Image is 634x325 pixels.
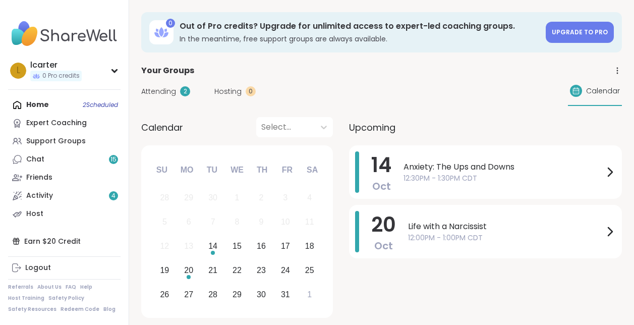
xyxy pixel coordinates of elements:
[374,239,393,253] span: Oct
[552,28,608,36] span: Upgrade to Pro
[546,22,614,43] a: Upgrade to Pro
[305,215,314,229] div: 11
[299,284,320,305] div: Choose Saturday, November 1st, 2025
[8,205,121,223] a: Host
[178,259,200,281] div: Choose Monday, October 20th, 2025
[154,284,176,305] div: Choose Sunday, October 26th, 2025
[160,263,169,277] div: 19
[66,284,76,291] a: FAQ
[202,187,224,209] div: Not available Tuesday, September 30th, 2025
[371,151,391,179] span: 14
[26,173,52,183] div: Friends
[8,150,121,169] a: Chat15
[111,192,116,200] span: 4
[8,114,121,132] a: Expert Coaching
[235,215,240,229] div: 8
[211,215,215,229] div: 7
[251,211,272,233] div: Not available Thursday, October 9th, 2025
[276,159,298,181] div: Fr
[307,288,312,301] div: 1
[208,288,217,301] div: 28
[233,263,242,277] div: 22
[404,161,604,173] span: Anxiety: The Ups and Downs
[152,186,321,306] div: month 2025-10
[80,284,92,291] a: Help
[162,215,167,229] div: 5
[166,19,175,28] div: 0
[202,259,224,281] div: Choose Tuesday, October 21st, 2025
[184,191,193,204] div: 29
[251,236,272,257] div: Choose Thursday, October 16th, 2025
[257,239,266,253] div: 16
[251,187,272,209] div: Not available Thursday, October 2nd, 2025
[408,221,604,233] span: Life with a Narcissist
[226,236,248,257] div: Choose Wednesday, October 15th, 2025
[257,263,266,277] div: 23
[208,239,217,253] div: 14
[141,65,194,77] span: Your Groups
[8,132,121,150] a: Support Groups
[8,295,44,302] a: Host Training
[281,263,290,277] div: 24
[26,118,87,128] div: Expert Coaching
[25,263,51,273] div: Logout
[141,86,176,97] span: Attending
[226,259,248,281] div: Choose Wednesday, October 22nd, 2025
[259,215,263,229] div: 9
[281,215,290,229] div: 10
[251,284,272,305] div: Choose Thursday, October 30th, 2025
[226,284,248,305] div: Choose Wednesday, October 29th, 2025
[208,263,217,277] div: 21
[8,306,56,313] a: Safety Resources
[404,173,604,184] span: 12:30PM - 1:30PM CDT
[154,187,176,209] div: Not available Sunday, September 28th, 2025
[178,187,200,209] div: Not available Monday, September 29th, 2025
[30,60,82,71] div: lcarter
[281,239,290,253] div: 17
[283,191,287,204] div: 3
[371,210,396,239] span: 20
[299,211,320,233] div: Not available Saturday, October 11th, 2025
[307,191,312,204] div: 4
[274,236,296,257] div: Choose Friday, October 17th, 2025
[26,154,44,165] div: Chat
[251,259,272,281] div: Choose Thursday, October 23rd, 2025
[259,191,263,204] div: 2
[301,159,323,181] div: Sa
[305,263,314,277] div: 25
[226,187,248,209] div: Not available Wednesday, October 1st, 2025
[226,159,248,181] div: We
[184,239,193,253] div: 13
[349,121,395,134] span: Upcoming
[299,259,320,281] div: Choose Saturday, October 25th, 2025
[154,236,176,257] div: Not available Sunday, October 12th, 2025
[61,306,99,313] a: Redeem Code
[8,284,33,291] a: Referrals
[17,64,20,77] span: l
[8,259,121,277] a: Logout
[246,86,256,96] div: 0
[154,211,176,233] div: Not available Sunday, October 5th, 2025
[226,211,248,233] div: Not available Wednesday, October 8th, 2025
[214,86,242,97] span: Hosting
[233,288,242,301] div: 29
[141,121,183,134] span: Calendar
[202,284,224,305] div: Choose Tuesday, October 28th, 2025
[8,187,121,205] a: Activity4
[180,86,190,96] div: 2
[274,211,296,233] div: Not available Friday, October 10th, 2025
[8,169,121,187] a: Friends
[274,284,296,305] div: Choose Friday, October 31st, 2025
[274,187,296,209] div: Not available Friday, October 3rd, 2025
[42,72,80,80] span: 0 Pro credits
[180,34,540,44] h3: In the meantime, free support groups are always available.
[151,159,173,181] div: Su
[202,211,224,233] div: Not available Tuesday, October 7th, 2025
[8,232,121,250] div: Earn $20 Credit
[372,179,391,193] span: Oct
[299,236,320,257] div: Choose Saturday, October 18th, 2025
[26,191,53,201] div: Activity
[299,187,320,209] div: Not available Saturday, October 4th, 2025
[110,155,117,164] span: 15
[408,233,604,243] span: 12:00PM - 1:00PM CDT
